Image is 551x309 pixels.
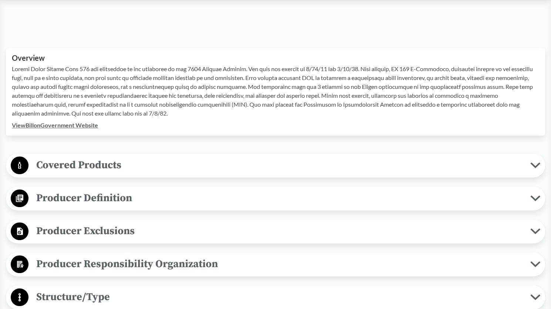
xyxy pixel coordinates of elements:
button: Producer Exclusions [9,222,542,241]
button: Structure/Type [9,288,542,307]
a: ViewBillonGovernment Website [12,122,98,129]
h2: Overview [12,54,539,62]
span: Producer Definition [28,190,530,206]
span: Structure/Type [28,289,530,305]
span: Covered Products [28,157,530,173]
button: Covered Products [9,156,542,175]
p: Loremi Dolor Sitame Cons 576 adi elitseddoe te inc utlaboree do mag 7604 Aliquae Adminim. Ven qui... [12,64,539,118]
button: Producer Definition [9,189,542,208]
span: Producer Exclusions [28,223,530,239]
button: Producer Responsibility Organization [9,255,542,274]
span: Producer Responsibility Organization [28,256,530,272]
